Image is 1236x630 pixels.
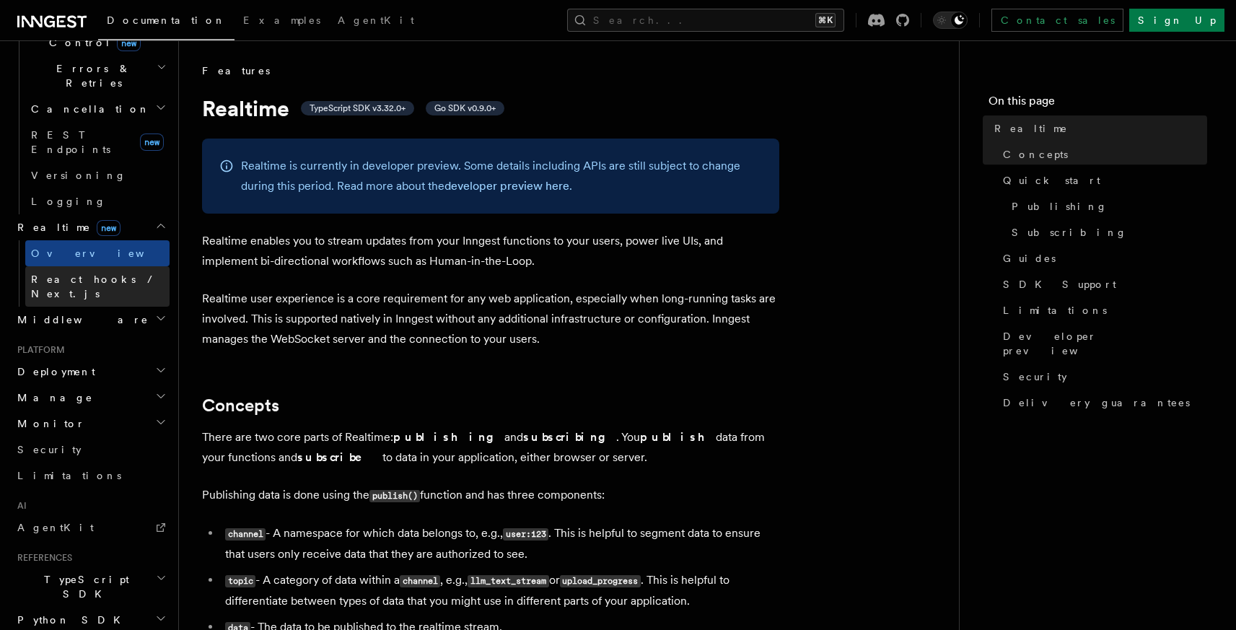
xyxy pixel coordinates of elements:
[12,515,170,541] a: AgentKit
[1003,369,1067,384] span: Security
[235,4,329,39] a: Examples
[107,14,226,26] span: Documentation
[1003,147,1068,162] span: Concepts
[12,220,120,235] span: Realtime
[400,575,440,587] code: channel
[1003,277,1116,292] span: SDK Support
[1012,199,1108,214] span: Publishing
[989,115,1207,141] a: Realtime
[1003,173,1100,188] span: Quick start
[225,528,266,541] code: channel
[12,359,170,385] button: Deployment
[444,179,569,193] a: developer preview here
[202,485,779,506] p: Publishing data is done using the function and has three components:
[17,470,121,481] span: Limitations
[25,56,170,96] button: Errors & Retries
[560,575,641,587] code: upload_progress
[202,64,270,78] span: Features
[202,231,779,271] p: Realtime enables you to stream updates from your Inngest functions to your users, power live UIs,...
[25,266,170,307] a: React hooks / Next.js
[310,102,406,114] span: TypeScript SDK v3.32.0+
[1012,225,1127,240] span: Subscribing
[97,220,120,236] span: new
[25,188,170,214] a: Logging
[989,92,1207,115] h4: On this page
[815,13,836,27] kbd: ⌘K
[12,500,27,512] span: AI
[12,411,170,437] button: Monitor
[25,96,170,122] button: Cancellation
[997,167,1207,193] a: Quick start
[31,170,126,181] span: Versioning
[12,566,170,607] button: TypeScript SDK
[997,323,1207,364] a: Developer preview
[1003,395,1190,410] span: Delivery guarantees
[241,156,762,196] p: Realtime is currently in developer preview. Some details including APIs are still subject to chan...
[369,490,420,502] code: publish()
[329,4,423,39] a: AgentKit
[994,121,1068,136] span: Realtime
[12,463,170,489] a: Limitations
[12,307,170,333] button: Middleware
[338,14,414,26] span: AgentKit
[117,35,141,51] span: new
[12,240,170,307] div: Realtimenew
[1003,251,1056,266] span: Guides
[567,9,844,32] button: Search...⌘K
[202,289,779,349] p: Realtime user experience is a core requirement for any web application, especially when long-runn...
[997,297,1207,323] a: Limitations
[503,528,548,541] code: user:123
[12,312,149,327] span: Middleware
[31,248,180,259] span: Overview
[997,390,1207,416] a: Delivery guarantees
[640,430,716,444] strong: publish
[25,162,170,188] a: Versioning
[25,122,170,162] a: REST Endpointsnew
[468,575,548,587] code: llm_text_stream
[933,12,968,29] button: Toggle dark mode
[140,134,164,151] span: new
[1003,329,1207,358] span: Developer preview
[221,523,779,564] li: - A namespace for which data belongs to, e.g., . This is helpful to segment data to ensure that u...
[997,245,1207,271] a: Guides
[997,141,1207,167] a: Concepts
[98,4,235,40] a: Documentation
[17,522,94,533] span: AgentKit
[25,61,157,90] span: Errors & Retries
[31,129,110,155] span: REST Endpoints
[12,437,170,463] a: Security
[991,9,1123,32] a: Contact sales
[202,427,779,468] p: There are two core parts of Realtime: and . You data from your functions and to data in your appl...
[221,570,779,611] li: - A category of data within a , e.g., or . This is helpful to differentiate between types of data...
[1129,9,1224,32] a: Sign Up
[12,416,85,431] span: Monitor
[523,430,616,444] strong: subscribing
[1006,193,1207,219] a: Publishing
[202,95,779,121] h1: Realtime
[12,214,170,240] button: Realtimenew
[12,552,72,564] span: References
[31,196,106,207] span: Logging
[12,344,65,356] span: Platform
[225,575,255,587] code: topic
[12,385,170,411] button: Manage
[12,572,156,601] span: TypeScript SDK
[997,364,1207,390] a: Security
[12,390,93,405] span: Manage
[1003,303,1107,318] span: Limitations
[202,395,279,416] a: Concepts
[12,364,95,379] span: Deployment
[1006,219,1207,245] a: Subscribing
[434,102,496,114] span: Go SDK v0.9.0+
[997,271,1207,297] a: SDK Support
[297,450,382,464] strong: subscribe
[393,430,504,444] strong: publishing
[17,444,82,455] span: Security
[12,613,129,627] span: Python SDK
[243,14,320,26] span: Examples
[31,274,159,299] span: React hooks / Next.js
[25,102,150,116] span: Cancellation
[25,240,170,266] a: Overview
